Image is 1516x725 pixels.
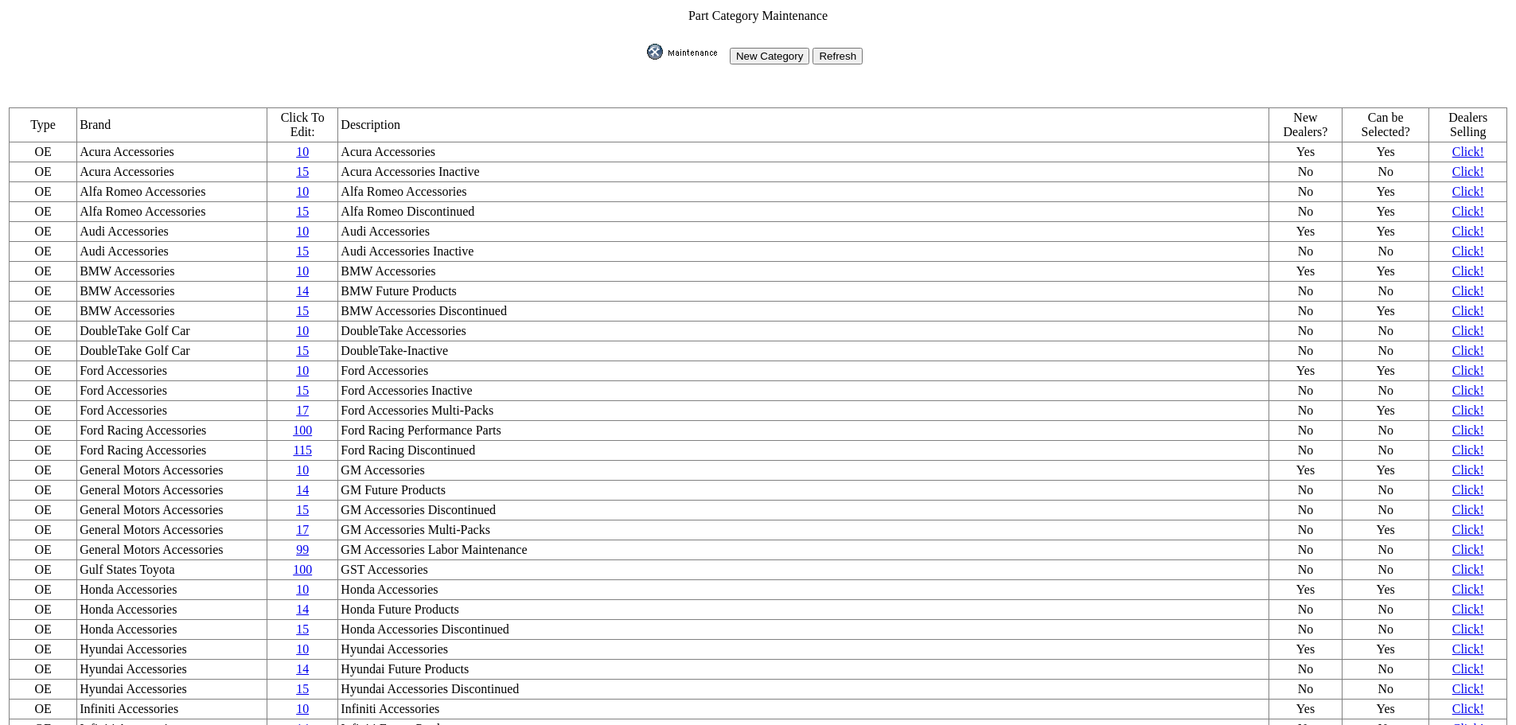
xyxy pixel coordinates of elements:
[338,461,1269,481] td: GM Accessories
[338,401,1269,421] td: Ford Accessories Multi-Packs
[293,423,312,437] a: 100
[10,242,77,262] td: OE
[1342,560,1429,580] td: No
[296,662,309,676] a: 14
[1452,543,1484,556] a: Click!
[77,660,267,680] td: Hyundai Accessories
[1342,481,1429,501] td: No
[338,341,1269,361] td: DoubleTake-Inactive
[1269,441,1343,461] td: No
[1342,401,1429,421] td: Yes
[1452,284,1484,298] a: Click!
[1342,108,1429,142] td: Can be Selected?
[296,642,309,656] a: 10
[647,44,727,60] img: maint.gif
[296,264,309,278] a: 10
[1452,264,1484,278] a: Click!
[1452,503,1484,516] a: Click!
[1452,165,1484,178] a: Click!
[296,702,309,715] a: 10
[296,602,309,616] a: 14
[296,344,309,357] a: 15
[338,182,1269,202] td: Alfa Romeo Accessories
[267,108,338,142] td: Click To Edit:
[338,242,1269,262] td: Audi Accessories Inactive
[1342,222,1429,242] td: Yes
[1342,182,1429,202] td: Yes
[293,563,312,576] a: 100
[10,202,77,222] td: OE
[296,364,309,377] a: 10
[1452,622,1484,636] a: Click!
[1452,224,1484,238] a: Click!
[1269,202,1343,222] td: No
[338,540,1269,560] td: GM Accessories Labor Maintenance
[338,142,1269,162] td: Acura Accessories
[77,520,267,540] td: General Motors Accessories
[296,682,309,696] a: 15
[1342,700,1429,719] td: Yes
[296,145,309,158] a: 10
[1269,302,1343,322] td: No
[1452,205,1484,218] a: Click!
[296,205,309,218] a: 15
[1269,461,1343,481] td: Yes
[1269,640,1343,660] td: Yes
[1269,242,1343,262] td: No
[1269,501,1343,520] td: No
[77,142,267,162] td: Acura Accessories
[1342,441,1429,461] td: No
[1342,421,1429,441] td: No
[1452,583,1484,596] a: Click!
[10,640,77,660] td: OE
[77,560,267,580] td: Gulf States Toyota
[10,441,77,461] td: OE
[10,108,77,142] td: Type
[1452,443,1484,457] a: Click!
[296,304,309,318] a: 15
[1269,262,1343,282] td: Yes
[338,202,1269,222] td: Alfa Romeo Discontinued
[1452,662,1484,676] a: Click!
[1269,182,1343,202] td: No
[1269,361,1343,381] td: Yes
[338,361,1269,381] td: Ford Accessories
[77,620,267,640] td: Honda Accessories
[1342,600,1429,620] td: No
[1269,381,1343,401] td: No
[77,501,267,520] td: General Motors Accessories
[296,284,309,298] a: 14
[730,48,809,64] input: New Category
[77,182,267,202] td: Alfa Romeo Accessories
[338,222,1269,242] td: Audi Accessories
[1452,463,1484,477] a: Click!
[1342,202,1429,222] td: Yes
[296,523,309,536] a: 17
[77,282,267,302] td: BMW Accessories
[10,341,77,361] td: OE
[338,680,1269,700] td: Hyundai Accessories Discontinued
[1269,520,1343,540] td: No
[296,622,309,636] a: 15
[10,560,77,580] td: OE
[338,322,1269,341] td: DoubleTake Accessories
[338,302,1269,322] td: BMW Accessories Discontinued
[296,165,309,178] a: 15
[1342,162,1429,182] td: No
[1342,520,1429,540] td: Yes
[1269,481,1343,501] td: No
[1342,540,1429,560] td: No
[1342,461,1429,481] td: Yes
[293,443,311,457] a: 115
[10,481,77,501] td: OE
[813,48,863,64] input: Refresh
[77,302,267,322] td: BMW Accessories
[77,640,267,660] td: Hyundai Accessories
[1452,185,1484,198] a: Click!
[1342,620,1429,640] td: No
[296,483,309,497] a: 14
[77,421,267,441] td: Ford Racing Accessories
[77,540,267,560] td: General Motors Accessories
[296,403,309,417] a: 17
[10,700,77,719] td: OE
